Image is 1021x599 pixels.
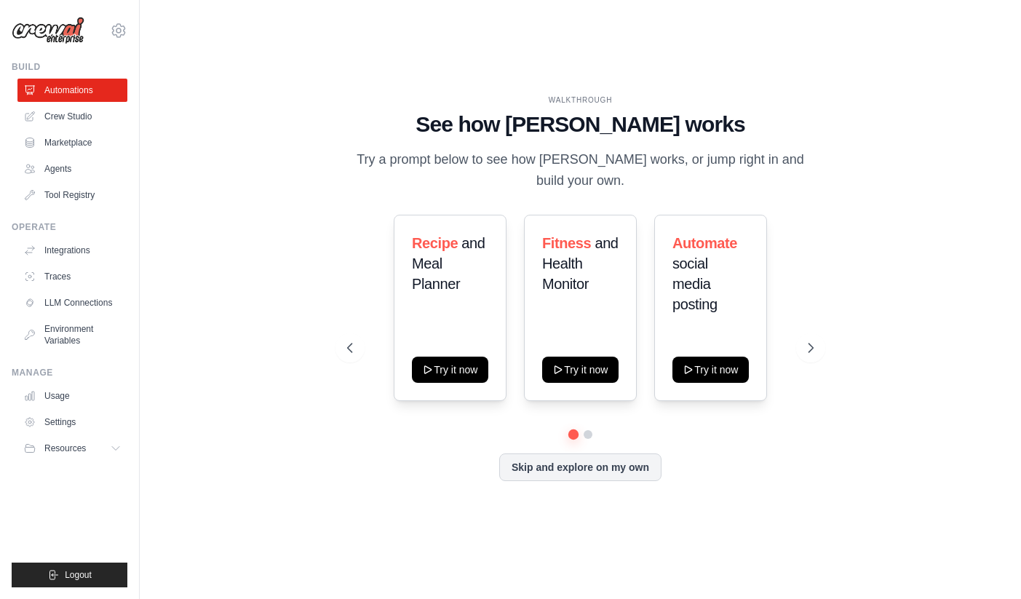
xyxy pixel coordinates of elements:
[17,79,127,102] a: Automations
[17,239,127,262] a: Integrations
[17,384,127,408] a: Usage
[347,111,813,138] h1: See how [PERSON_NAME] works
[17,131,127,154] a: Marketplace
[672,235,737,251] span: Automate
[17,317,127,352] a: Environment Variables
[17,157,127,181] a: Agents
[12,17,84,44] img: Logo
[17,105,127,128] a: Crew Studio
[542,235,619,292] span: and Health Monitor
[12,367,127,378] div: Manage
[17,437,127,460] button: Resources
[412,235,458,251] span: Recipe
[542,235,591,251] span: Fitness
[44,443,86,454] span: Resources
[17,291,127,314] a: LLM Connections
[542,357,619,383] button: Try it now
[412,357,488,383] button: Try it now
[17,265,127,288] a: Traces
[12,61,127,73] div: Build
[12,563,127,587] button: Logout
[65,569,92,581] span: Logout
[347,95,813,106] div: WALKTHROUGH
[17,410,127,434] a: Settings
[17,183,127,207] a: Tool Registry
[672,357,749,383] button: Try it now
[672,255,718,312] span: social media posting
[12,221,127,233] div: Operate
[499,453,662,481] button: Skip and explore on my own
[412,235,485,292] span: and Meal Planner
[347,149,813,192] p: Try a prompt below to see how [PERSON_NAME] works, or jump right in and build your own.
